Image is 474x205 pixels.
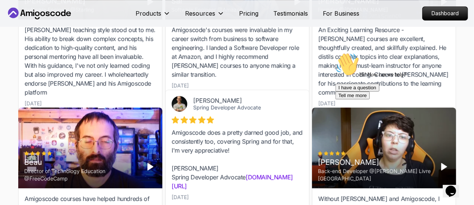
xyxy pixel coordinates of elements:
button: Play [144,161,156,173]
div: [DATE] [318,100,335,107]
div: Director of Technology Education @FreeCodeCamp [24,167,139,182]
button: Tell me more [3,42,37,50]
p: Dashboard [423,7,468,20]
div: [PERSON_NAME] teaching style stood out to me. His ability to break down complex concepts, his ded... [25,25,156,97]
div: 👋Hi! How can we help?I have a questionTell me more [3,3,137,50]
img: Josh Long avatar [172,96,187,112]
div: [DATE] [172,82,189,89]
p: Products [136,9,162,18]
span: Hi! How can we help? [3,22,74,28]
button: Resources [185,9,225,24]
img: :wave: [3,3,27,27]
div: Back-end Developer @[PERSON_NAME] Livre [GEOGRAPHIC_DATA] [318,167,432,182]
div: [DATE] [25,100,42,107]
button: Products [136,9,171,24]
div: [PERSON_NAME] [193,97,291,104]
div: Beau [24,157,139,167]
div: An Exciting Learning Resource - [PERSON_NAME] courses are excellent, thoughtfully created, and sk... [318,25,450,97]
iframe: chat widget [333,49,467,172]
div: [PERSON_NAME] [318,157,432,167]
a: Testimonials [274,9,308,18]
a: Pricing [239,9,259,18]
a: Spring Developer Advocate [193,104,261,110]
div: Amigoscode's courses were invaluable in my career switch from business to software engineering. I... [172,25,303,79]
iframe: chat widget [443,175,467,198]
button: I have a question [3,34,47,42]
div: [DATE] [172,193,189,201]
a: Dashboard [422,6,468,20]
div: Amigoscode does a pretty darned good job, and consistently too, covering Spring and for that, I'm... [172,128,303,190]
a: [DOMAIN_NAME][URL] [172,173,293,190]
a: For Business [323,9,360,18]
p: Resources [185,9,216,18]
